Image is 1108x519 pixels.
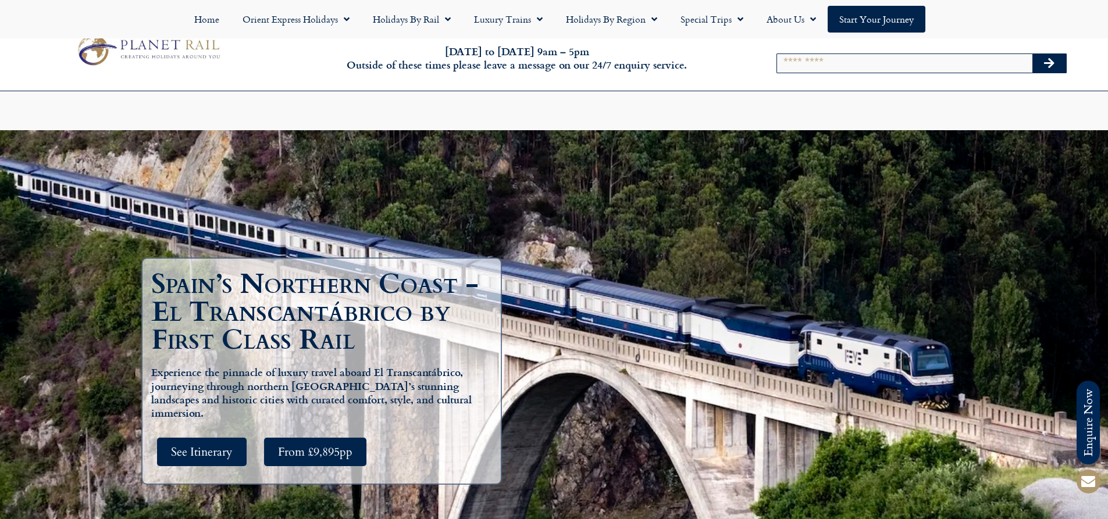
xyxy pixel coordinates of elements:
[151,270,498,354] h1: Spain’s Northern Coast - El Transcantábrico by First Class Rail
[171,445,233,459] span: See Itinerary
[151,366,498,420] h5: Experience the pinnacle of luxury travel aboard El Transcantábrico, journeying through northern [...
[669,6,755,33] a: Special Trips
[1032,54,1066,73] button: Search
[231,6,361,33] a: Orient Express Holidays
[6,6,1102,33] nav: Menu
[462,6,554,33] a: Luxury Trains
[72,31,224,69] img: Planet Rail Train Holidays Logo
[298,45,736,72] h6: [DATE] to [DATE] 9am – 5pm Outside of these times please leave a message on our 24/7 enquiry serv...
[755,6,828,33] a: About Us
[278,445,352,459] span: From £9,895pp
[157,438,247,466] a: See Itinerary
[183,6,231,33] a: Home
[361,6,462,33] a: Holidays by Rail
[828,6,925,33] a: Start your Journey
[554,6,669,33] a: Holidays by Region
[264,438,366,466] a: From £9,895pp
